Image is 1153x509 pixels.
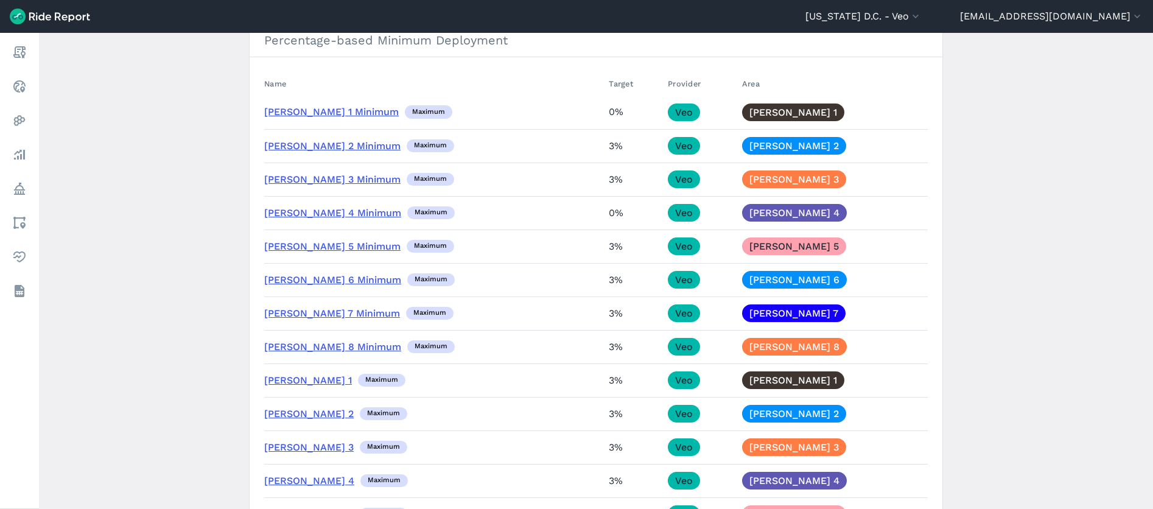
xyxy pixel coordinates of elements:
[742,472,847,490] a: [PERSON_NAME] 4
[604,230,663,263] td: 3%
[405,105,452,119] div: maximum
[360,407,407,421] div: maximum
[960,9,1143,24] button: [EMAIL_ADDRESS][DOMAIN_NAME]
[264,374,352,386] a: [PERSON_NAME] 1
[604,163,663,196] td: 3%
[9,212,30,234] a: Areas
[9,144,30,166] a: Analyze
[9,178,30,200] a: Policy
[742,237,846,255] a: [PERSON_NAME] 5
[668,137,700,155] a: Veo
[360,441,407,454] div: maximum
[742,204,847,222] a: [PERSON_NAME] 4
[668,204,700,222] a: Veo
[406,307,454,320] div: maximum
[668,237,700,255] a: Veo
[264,441,354,453] a: [PERSON_NAME] 3
[604,397,663,430] td: 3%
[264,408,354,419] a: [PERSON_NAME] 2
[604,464,663,497] td: 3%
[407,273,455,287] div: maximum
[9,75,30,97] a: Realtime
[9,246,30,268] a: Health
[264,240,401,252] a: [PERSON_NAME] 5 Minimum
[668,472,700,490] a: Veo
[264,274,401,286] a: [PERSON_NAME] 6 Minimum
[742,438,846,456] a: [PERSON_NAME] 3
[407,139,454,153] div: maximum
[358,374,405,387] div: maximum
[264,174,401,185] a: [PERSON_NAME] 3 Minimum
[407,173,454,186] div: maximum
[604,363,663,397] td: 3%
[264,72,604,96] th: Name
[9,41,30,63] a: Report
[604,72,663,96] th: Target
[668,271,700,289] a: Veo
[668,438,700,456] a: Veo
[264,341,401,353] a: [PERSON_NAME] 8 Minimum
[668,170,700,188] a: Veo
[668,371,700,389] a: Veo
[264,475,354,486] a: [PERSON_NAME] 4
[10,9,90,24] img: Ride Report
[604,196,663,230] td: 0%
[742,338,847,356] a: [PERSON_NAME] 8
[668,104,700,121] a: Veo
[407,340,455,354] div: maximum
[264,207,401,219] a: [PERSON_NAME] 4 Minimum
[407,240,454,253] div: maximum
[407,206,455,220] div: maximum
[668,338,700,356] a: Veo
[742,104,844,121] a: [PERSON_NAME] 1
[264,106,399,118] a: [PERSON_NAME] 1 Minimum
[742,137,846,155] a: [PERSON_NAME] 2
[742,405,846,423] a: [PERSON_NAME] 2
[663,72,737,96] th: Provider
[360,474,408,488] div: maximum
[668,405,700,423] a: Veo
[604,330,663,363] td: 3%
[805,9,922,24] button: [US_STATE] D.C. - Veo
[250,23,942,57] h3: Percentage-based Minimum Deployment
[9,280,30,302] a: Datasets
[737,72,928,96] th: Area
[604,430,663,464] td: 3%
[604,297,663,330] td: 3%
[742,304,846,322] a: [PERSON_NAME] 7
[742,371,844,389] a: [PERSON_NAME] 1
[604,96,663,129] td: 0%
[604,263,663,297] td: 3%
[668,304,700,322] a: Veo
[604,129,663,163] td: 3%
[264,140,401,152] a: [PERSON_NAME] 2 Minimum
[742,271,847,289] a: [PERSON_NAME] 6
[742,170,846,188] a: [PERSON_NAME] 3
[9,110,30,132] a: Heatmaps
[264,307,400,319] a: [PERSON_NAME] 7 Minimum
